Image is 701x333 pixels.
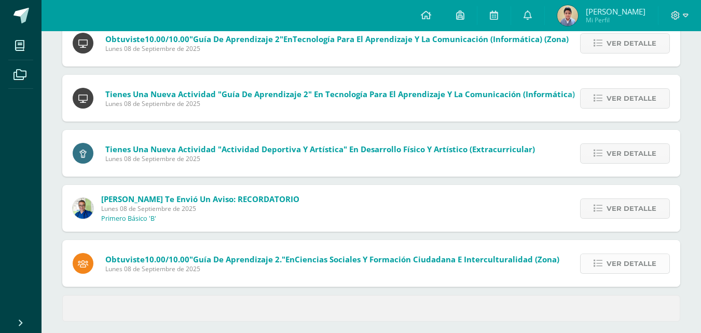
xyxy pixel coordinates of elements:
[101,204,299,213] span: Lunes 08 de Septiembre de 2025
[295,254,559,264] span: Ciencias Sociales y Formación Ciudadana e Interculturalidad (Zona)
[189,34,283,44] span: "Guía de aprendizaje 2"
[105,154,535,163] span: Lunes 08 de Septiembre de 2025
[101,194,299,204] span: [PERSON_NAME] te envió un aviso: RECORDATORIO
[105,254,559,264] span: Obtuviste en
[105,34,569,44] span: Obtuviste en
[145,34,189,44] span: 10.00/10.00
[105,264,559,273] span: Lunes 08 de Septiembre de 2025
[607,144,656,163] span: Ver detalle
[105,144,535,154] span: Tienes una nueva actividad "Actividad Deportiva y Artística" En Desarrollo Físico y Artístico (Ex...
[145,254,189,264] span: 10.00/10.00
[73,198,93,219] img: 692ded2a22070436d299c26f70cfa591.png
[189,254,285,264] span: "Guía de aprendizaje 2."
[105,99,575,108] span: Lunes 08 de Septiembre de 2025
[607,254,656,273] span: Ver detalle
[586,16,645,24] span: Mi Perfil
[105,44,569,53] span: Lunes 08 de Septiembre de 2025
[607,34,656,53] span: Ver detalle
[293,34,569,44] span: Tecnología para el Aprendizaje y la Comunicación (Informática) (Zona)
[607,199,656,218] span: Ver detalle
[557,5,578,26] img: 2153a3c8ca2691affaefe64430148f35.png
[607,89,656,108] span: Ver detalle
[586,6,645,17] span: [PERSON_NAME]
[101,215,156,223] p: Primero Básico 'B'
[105,89,575,99] span: Tienes una nueva actividad "Guía de aprendizaje 2" En Tecnología para el Aprendizaje y la Comunic...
